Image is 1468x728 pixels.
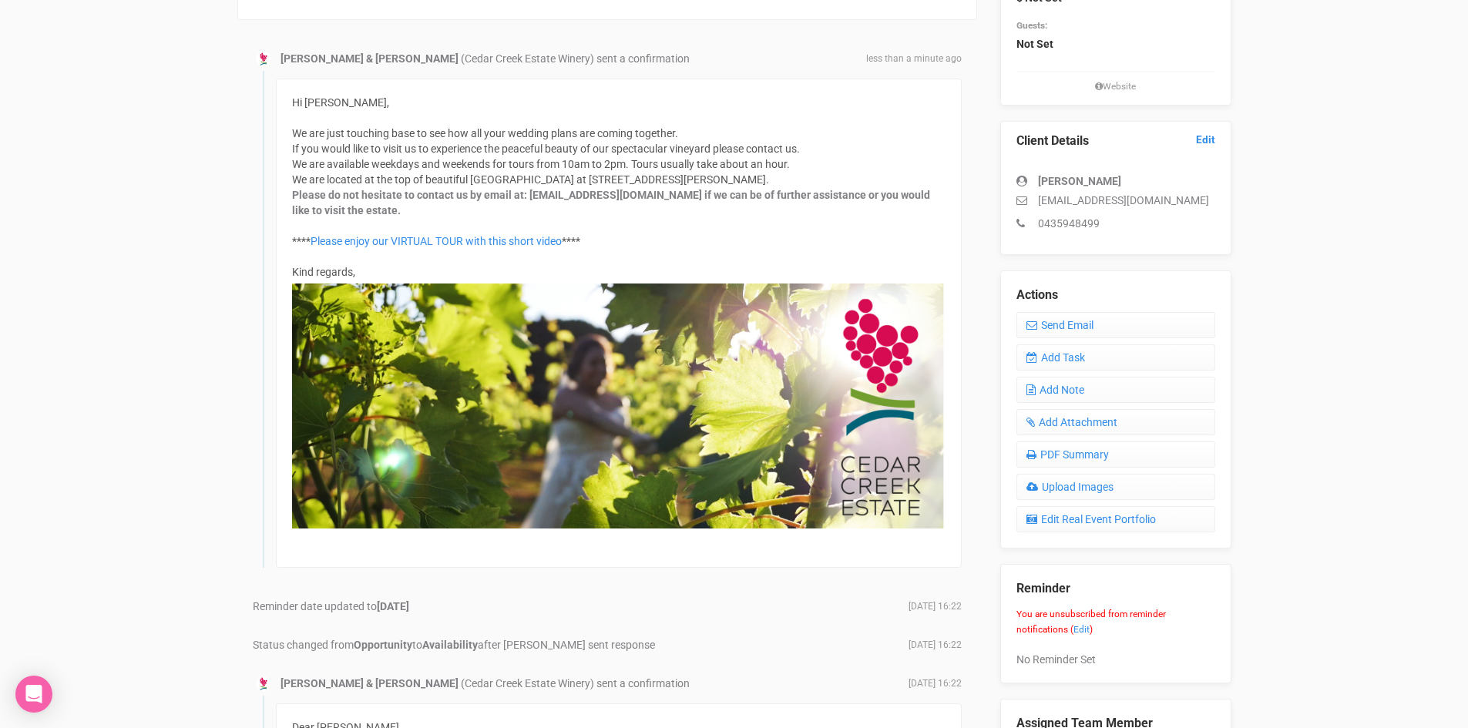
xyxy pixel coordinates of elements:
legend: Client Details [1016,133,1215,150]
span: less than a minute ago [866,52,962,65]
span: Status changed from to after [PERSON_NAME] sent response [253,639,655,651]
strong: [PERSON_NAME] [1038,175,1121,187]
a: Upload Images [1016,474,1215,500]
p: 0435948499 [1016,216,1215,231]
a: Add Task [1016,344,1215,371]
small: You are unsubscribed from reminder notifications ( ) [1016,609,1166,635]
a: Please enjoy our VIRTUAL TOUR with this short video [311,235,562,247]
strong: Availability [422,639,478,651]
span: [DATE] 16:22 [909,677,962,690]
a: Send Email [1016,312,1215,338]
span: (Cedar Creek Estate Winery) sent a confirmation [461,52,690,65]
strong: Not Set [1016,38,1053,50]
strong: [PERSON_NAME] & [PERSON_NAME] [280,52,459,65]
span: [DATE] 16:22 [909,639,962,652]
small: Website [1016,80,1215,93]
strong: Opportunity [354,639,412,651]
p: [EMAIL_ADDRESS][DOMAIN_NAME] [1016,193,1215,208]
strong: Please do not hesitate to contact us by email at: [EMAIL_ADDRESS][DOMAIN_NAME] if we can be of fu... [292,189,930,216]
img: image.png [292,283,946,528]
span: Reminder date updated to [253,600,409,612]
span: (Cedar Creek Estate Winery) sent a confirmation [461,677,690,689]
b: [DATE] [377,600,409,612]
small: Guests: [1016,20,1047,31]
a: Add Note [1016,377,1215,403]
div: No Reminder Set [1016,565,1215,667]
a: Edit Real Event Portfolio [1016,506,1215,532]
legend: Actions [1016,287,1215,304]
a: Edit [1196,133,1215,147]
span: [DATE] 16:22 [909,600,962,613]
strong: [PERSON_NAME] & [PERSON_NAME] [280,677,459,689]
a: Edit [1073,624,1090,635]
a: PDF Summary [1016,441,1215,468]
div: Hi [PERSON_NAME], We are just touching base to see how all your wedding plans are coming together... [292,95,946,552]
a: Add Attachment [1016,409,1215,435]
img: open-uri20190322-4-14wp8y4 [256,52,271,67]
legend: Reminder [1016,580,1215,598]
div: Open Intercom Messenger [15,676,52,713]
img: open-uri20190322-4-14wp8y4 [256,676,271,692]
